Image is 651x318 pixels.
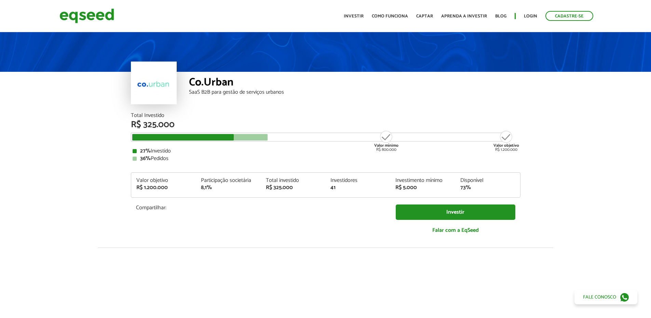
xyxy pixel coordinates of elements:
[372,14,408,18] a: Como funciona
[441,14,487,18] a: Aprenda a investir
[189,77,520,90] div: Co.Urban
[59,7,114,25] img: EqSeed
[460,178,515,183] div: Disponível
[396,204,515,220] a: Investir
[395,178,450,183] div: Investimento mínimo
[460,185,515,190] div: 73%
[396,223,515,237] a: Falar com a EqSeed
[266,185,321,190] div: R$ 325.000
[524,14,537,18] a: Login
[344,14,364,18] a: Investir
[131,120,520,129] div: R$ 325.000
[189,90,520,95] div: SaaS B2B para gestão de serviços urbanos
[201,178,256,183] div: Participação societária
[140,146,151,156] strong: 27%
[374,130,399,152] div: R$ 800.000
[136,185,191,190] div: R$ 1.200.000
[266,178,321,183] div: Total investido
[493,142,519,149] strong: Valor objetivo
[574,290,637,304] a: Fale conosco
[495,14,506,18] a: Blog
[133,148,519,154] div: Investido
[136,178,191,183] div: Valor objetivo
[133,156,519,161] div: Pedidos
[201,185,256,190] div: 8,1%
[330,178,385,183] div: Investidores
[493,130,519,152] div: R$ 1.200.000
[395,185,450,190] div: R$ 5.000
[136,204,385,211] p: Compartilhar:
[416,14,433,18] a: Captar
[374,142,398,149] strong: Valor mínimo
[330,185,385,190] div: 41
[140,154,151,163] strong: 36%
[545,11,593,21] a: Cadastre-se
[131,113,520,118] div: Total Investido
